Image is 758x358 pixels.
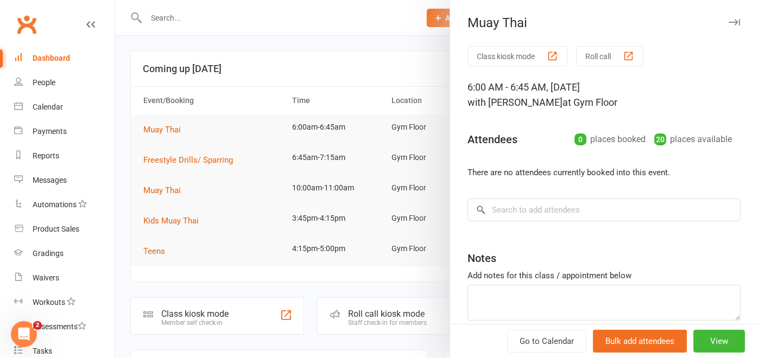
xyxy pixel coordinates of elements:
[14,217,115,241] a: Product Sales
[33,225,79,233] div: Product Sales
[450,15,758,30] div: Muay Thai
[468,80,741,110] div: 6:00 AM - 6:45 AM, [DATE]
[468,46,567,66] button: Class kiosk mode
[14,95,115,119] a: Calendar
[14,168,115,193] a: Messages
[654,132,732,147] div: places available
[14,144,115,168] a: Reports
[33,249,64,258] div: Gradings
[33,200,77,209] div: Automations
[507,330,586,353] a: Go to Calendar
[33,347,52,355] div: Tasks
[574,133,586,145] div: 0
[468,269,741,282] div: Add notes for this class / appointment below
[33,151,59,160] div: Reports
[33,273,59,282] div: Waivers
[468,97,563,108] span: with [PERSON_NAME]
[593,330,687,353] button: Bulk add attendees
[33,78,55,87] div: People
[33,176,67,184] div: Messages
[14,71,115,95] a: People
[33,127,67,136] div: Payments
[11,321,37,347] iframe: Intercom live chat
[14,46,115,71] a: Dashboard
[33,54,70,62] div: Dashboard
[14,290,115,315] a: Workouts
[468,132,517,147] div: Attendees
[14,193,115,217] a: Automations
[468,251,496,266] div: Notes
[693,330,745,353] button: View
[576,46,643,66] button: Roll call
[14,241,115,266] a: Gradings
[13,11,40,38] a: Clubworx
[33,322,86,331] div: Assessments
[563,97,617,108] span: at Gym Floor
[33,103,63,111] div: Calendar
[468,166,741,179] li: There are no attendees currently booked into this event.
[33,321,42,330] span: 2
[14,315,115,339] a: Assessments
[33,298,65,306] div: Workouts
[14,266,115,290] a: Waivers
[14,119,115,144] a: Payments
[574,132,646,147] div: places booked
[654,133,666,145] div: 20
[468,199,741,221] input: Search to add attendees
